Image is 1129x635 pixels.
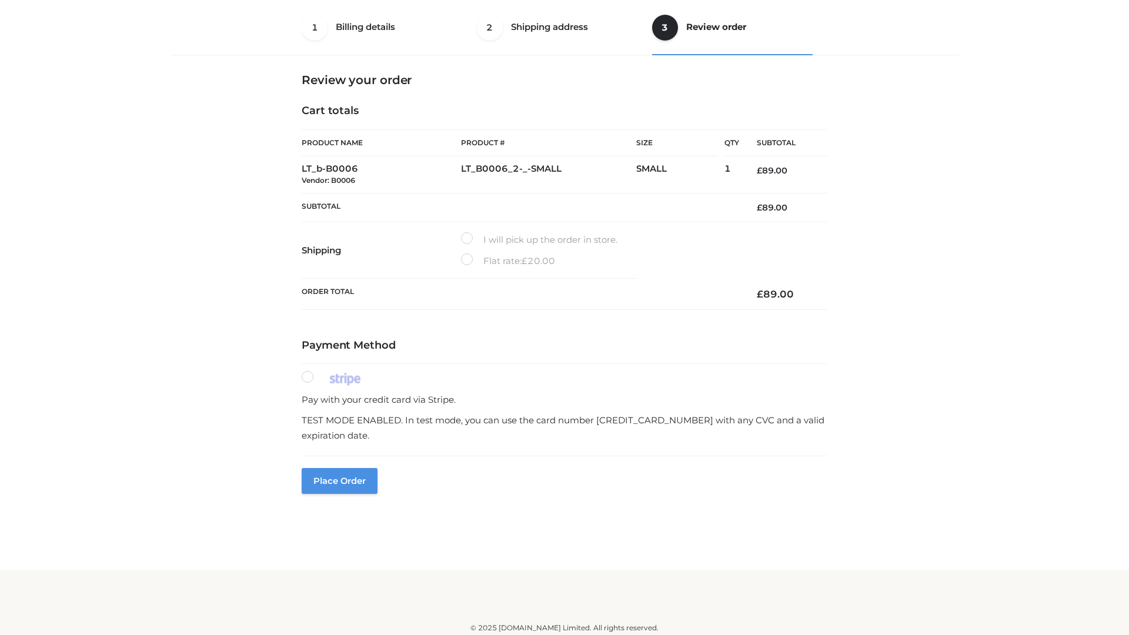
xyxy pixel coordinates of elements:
th: Product Name [302,129,461,156]
label: I will pick up the order in store. [461,232,617,248]
td: 1 [724,156,739,193]
th: Subtotal [302,193,739,222]
td: SMALL [636,156,724,193]
button: Place order [302,468,378,494]
td: LT_B0006_2-_-SMALL [461,156,636,193]
th: Qty [724,129,739,156]
bdi: 89.00 [757,165,787,176]
bdi: 89.00 [757,202,787,213]
span: £ [757,165,762,176]
th: Product # [461,129,636,156]
h4: Cart totals [302,105,827,118]
h4: Payment Method [302,339,827,352]
span: £ [757,288,763,300]
bdi: 20.00 [522,255,555,266]
td: LT_b-B0006 [302,156,461,193]
p: Pay with your credit card via Stripe. [302,392,827,407]
p: TEST MODE ENABLED. In test mode, you can use the card number [CREDIT_CARD_NUMBER] with any CVC an... [302,413,827,443]
th: Order Total [302,279,739,310]
bdi: 89.00 [757,288,794,300]
label: Flat rate: [461,253,555,269]
div: © 2025 [DOMAIN_NAME] Limited. All rights reserved. [175,622,954,634]
th: Shipping [302,222,461,279]
span: £ [757,202,762,213]
th: Subtotal [739,130,827,156]
span: £ [522,255,527,266]
h3: Review your order [302,73,827,87]
th: Size [636,130,719,156]
small: Vendor: B0006 [302,176,355,185]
